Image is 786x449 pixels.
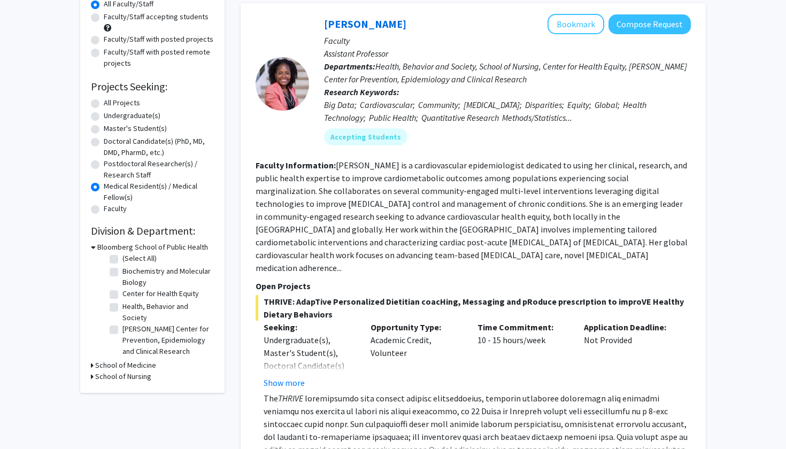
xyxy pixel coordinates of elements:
[104,34,213,45] label: Faculty/Staff with posted projects
[324,61,375,72] b: Departments:
[264,376,305,389] button: Show more
[95,360,156,371] h3: School of Medicine
[91,224,214,237] h2: Division & Department:
[122,288,199,299] label: Center for Health Equity
[95,371,151,382] h3: School of Nursing
[324,87,399,97] b: Research Keywords:
[324,17,406,30] a: [PERSON_NAME]
[104,123,167,134] label: Master's Student(s)
[91,80,214,93] h2: Projects Seeking:
[104,97,140,109] label: All Projects
[122,323,211,357] label: [PERSON_NAME] Center for Prevention, Epidemiology and Clinical Research
[104,203,127,214] label: Faculty
[477,321,568,334] p: Time Commitment:
[104,11,209,22] label: Faculty/Staff accepting students
[104,47,214,69] label: Faculty/Staff with posted remote projects
[104,110,160,121] label: Undergraduate(s)
[256,160,688,273] fg-read-more: [PERSON_NAME] is a cardiovascular epidemiologist dedicated to using her clinical, research, and p...
[363,321,469,389] div: Academic Credit, Volunteer
[256,295,691,321] span: THRIVE: AdapTive Personalized Dietitian coacHing, Messaging and pRoduce prescrIption to improVE H...
[256,280,691,292] p: Open Projects
[8,401,45,441] iframe: Chat
[584,321,675,334] p: Application Deadline:
[104,158,214,181] label: Postdoctoral Researcher(s) / Research Staff
[104,136,214,158] label: Doctoral Candidate(s) (PhD, MD, DMD, PharmD, etc.)
[324,61,687,84] span: Health, Behavior and Society, School of Nursing, Center for Health Equity, [PERSON_NAME] Center f...
[122,266,211,288] label: Biochemistry and Molecular Biology
[576,321,683,389] div: Not Provided
[278,393,303,404] em: THRIVE
[324,98,691,124] div: Big Data; Cardiovascular; Community; [MEDICAL_DATA]; Disparities; Equity; Global; Health Technolo...
[371,321,461,334] p: Opportunity Type:
[256,160,336,171] b: Faculty Information:
[122,301,211,323] label: Health, Behavior and Society
[548,14,604,34] button: Add Bunmi Ogungbe to Bookmarks
[264,393,278,404] span: The
[469,321,576,389] div: 10 - 15 hours/week
[264,321,355,334] p: Seeking:
[97,242,208,253] h3: Bloomberg School of Public Health
[122,253,157,264] label: (Select All)
[608,14,691,34] button: Compose Request to Bunmi Ogungbe
[324,128,407,145] mat-chip: Accepting Students
[104,181,214,203] label: Medical Resident(s) / Medical Fellow(s)
[324,34,691,47] p: Faculty
[324,47,691,60] p: Assistant Professor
